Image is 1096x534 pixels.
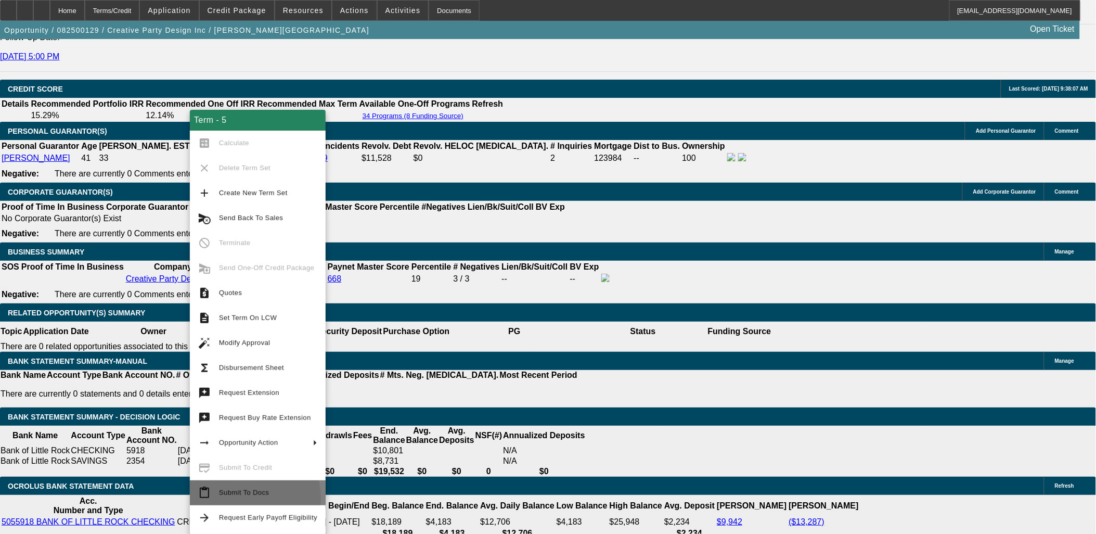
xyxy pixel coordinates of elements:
td: [DATE] - [DATE] [177,456,238,466]
span: Send Back To Sales [219,214,283,222]
span: Manage [1055,249,1074,255]
mat-icon: request_quote [198,287,211,299]
th: [PERSON_NAME] [716,496,787,516]
img: linkedin-icon.png [738,153,746,161]
td: [DATE] - [DATE] [177,446,238,456]
mat-icon: description [198,312,211,324]
td: N/A [502,446,585,456]
span: Set Term On LCW [219,314,277,322]
th: $0 [353,466,372,477]
td: 123984 [594,152,633,164]
td: SAVINGS [70,456,126,466]
span: BANK STATEMENT SUMMARY-MANUAL [8,357,147,365]
span: CREDIT SCORE [8,85,63,93]
mat-icon: try [198,412,211,424]
th: Recommended Portfolio IRR [30,99,144,109]
th: Avg. Daily Balance [480,496,555,516]
span: Actions [340,6,369,15]
td: $12,706 [480,517,555,527]
b: # Inquiries [550,142,592,150]
span: Activities [385,6,421,15]
th: Purchase Option [382,322,450,341]
td: $25,948 [609,517,663,527]
span: Bank Statement Summary - Decision Logic [8,413,180,421]
b: Ownership [682,142,725,150]
th: Annualized Deposits [502,426,585,446]
b: #Negatives [422,202,466,211]
th: Activity Period [177,426,238,446]
th: Bank Account NO. [102,370,176,380]
th: Details [1,99,29,109]
mat-icon: cancel_schedule_send [198,212,211,224]
td: 2354 [126,456,177,466]
span: OCROLUS BANK STATEMENT DATA [8,482,134,490]
b: Incidents [323,142,359,150]
mat-icon: content_paste [198,487,211,499]
td: 100 [681,152,726,164]
th: Annualized Deposits [296,370,379,380]
td: -- [634,152,681,164]
th: [PERSON_NAME] [789,496,859,516]
th: Fees [353,426,372,446]
td: -- [501,273,568,285]
mat-icon: arrow_forward [198,512,211,524]
th: Period Begin/End [300,496,370,516]
p: There are currently 0 statements and 0 details entered on this opportunity [1,389,577,399]
th: Owner [89,322,218,341]
b: Percentile [411,262,451,271]
img: facebook-icon.png [601,274,610,282]
td: 12.14% [145,110,255,121]
b: Revolv. HELOC [MEDICAL_DATA]. [414,142,549,150]
td: $8,731 [373,456,406,466]
a: Creative Party Design Inc [126,274,220,283]
a: 668 [328,274,342,283]
b: Dist to Bus. [634,142,680,150]
b: Lien/Bk/Suit/Coll [468,202,534,211]
th: Most Recent Period [499,370,578,380]
span: Manage [1055,358,1074,364]
th: NSF(#) [475,426,503,446]
th: Acc. Number and Type [1,496,175,516]
span: There are currently 0 Comments entered on this opportunity [55,229,275,238]
th: # Mts. Neg. [MEDICAL_DATA]. [380,370,499,380]
button: 34 Programs (8 Funding Source) [359,111,467,120]
b: Negative: [2,229,39,238]
th: Account Type [70,426,126,446]
button: Actions [332,1,377,20]
a: 9 [323,154,328,162]
div: 19 [411,274,451,284]
th: Proof of Time In Business [21,262,124,272]
b: Negative: [2,169,39,178]
td: $11,528 [361,152,412,164]
td: $2,234 [664,517,715,527]
th: End. Balance [373,426,406,446]
th: Acc. Holder Name [176,496,299,516]
td: $4,183 [425,517,479,527]
span: Application [148,6,190,15]
b: Percentile [380,202,419,211]
td: CHECKING [70,446,126,456]
button: Activities [378,1,429,20]
b: Paynet Master Score [328,262,409,271]
b: Age [81,142,97,150]
th: Proof of Time In Business [1,202,105,212]
a: Open Ticket [1026,20,1079,38]
th: Avg. Balance [406,426,439,446]
img: facebook-icon.png [727,153,736,161]
b: Negative: [2,290,39,299]
a: $9,942 [717,517,742,526]
th: Available One-Off Programs [359,99,471,109]
td: CREATIVE PARTY DESIGN INC [176,517,299,527]
mat-icon: functions [198,362,211,374]
span: Refresh [1055,483,1074,489]
td: 33 [99,152,190,164]
mat-icon: try [198,387,211,399]
th: Account Type [46,370,102,380]
a: 5055918 BANK OF LITTLE ROCK CHECKING [2,517,175,526]
td: N/A [502,456,585,466]
th: High Balance [609,496,663,516]
td: $10,801 [373,446,406,456]
b: Lien/Bk/Suit/Coll [501,262,568,271]
b: Revolv. Debt [362,142,411,150]
td: No Corporate Guarantor(s) Exist [1,213,570,224]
